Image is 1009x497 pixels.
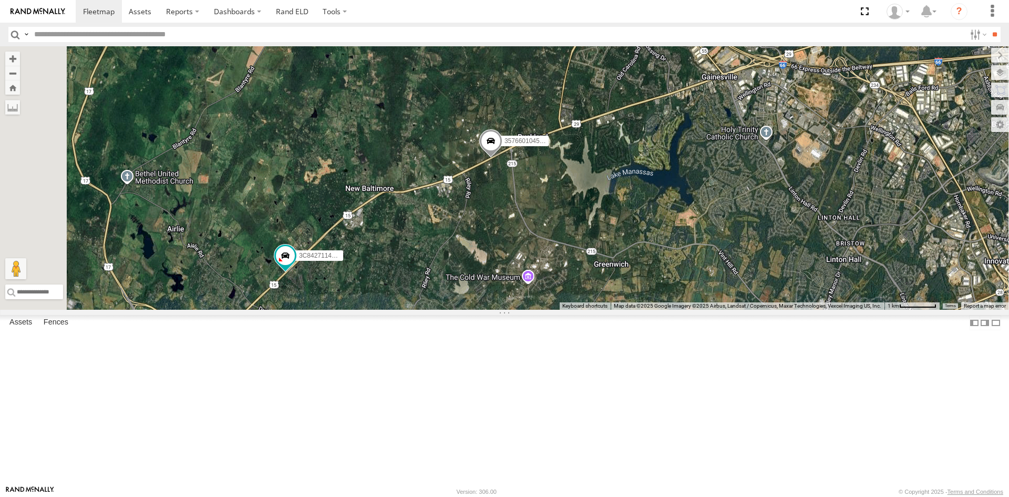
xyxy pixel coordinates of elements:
[22,27,30,42] label: Search Query
[5,100,20,115] label: Measure
[504,137,557,145] span: 357660104512769
[5,80,20,95] button: Zoom Home
[11,8,65,15] img: rand-logo.svg
[5,52,20,66] button: Zoom in
[884,302,940,310] button: Map Scale: 1 km per 67 pixels
[457,489,497,495] div: Version: 306.00
[966,27,989,42] label: Search Filter Options
[980,315,990,330] label: Dock Summary Table to the Right
[951,3,967,20] i: ?
[38,316,74,330] label: Fences
[883,4,913,19] div: Nalinda Hewa
[6,486,54,497] a: Visit our Website
[4,316,37,330] label: Assets
[991,315,1001,330] label: Hide Summary Table
[5,66,20,80] button: Zoom out
[888,303,899,309] span: 1 km
[969,315,980,330] label: Dock Summary Table to the Left
[948,489,1003,495] a: Terms and Conditions
[945,304,956,308] a: Terms (opens in new tab)
[5,258,26,279] button: Drag Pegman onto the map to open Street View
[991,117,1009,132] label: Map Settings
[899,489,1003,495] div: © Copyright 2025 -
[614,303,881,309] span: Map data ©2025 Google Imagery ©2025 Airbus, Landsat / Copernicus, Maxar Technologies, Vexcel Imag...
[299,252,343,259] span: 3C84271145B4
[964,303,1006,309] a: Report a map error
[562,302,608,310] button: Keyboard shortcuts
